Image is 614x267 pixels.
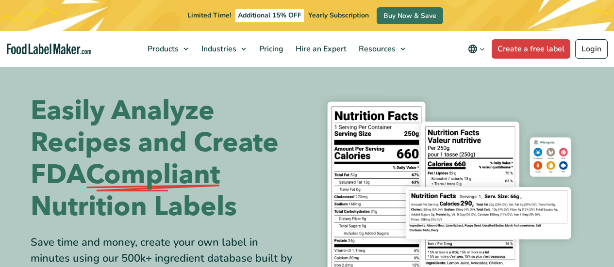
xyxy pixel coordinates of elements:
[256,44,284,54] span: Pricing
[492,39,570,59] a: Create a free label
[142,31,193,67] a: Products
[293,44,348,54] span: Hire an Expert
[187,11,231,20] span: Limited Time!
[86,159,220,191] span: Compliant
[356,44,397,54] span: Resources
[31,95,300,223] h1: Easily Analyze Recipes and Create FDA Nutrition Labels
[145,44,180,54] span: Products
[196,31,251,67] a: Industries
[377,7,443,24] a: Buy Now & Save
[235,9,304,22] span: Additional 15% OFF
[253,31,287,67] a: Pricing
[461,39,492,59] button: Change language
[308,11,369,20] span: Yearly Subscription
[199,44,237,54] span: Industries
[7,44,91,55] a: Food Label Maker homepage
[575,39,608,59] a: Login
[353,31,410,67] a: Resources
[290,31,350,67] a: Hire an Expert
